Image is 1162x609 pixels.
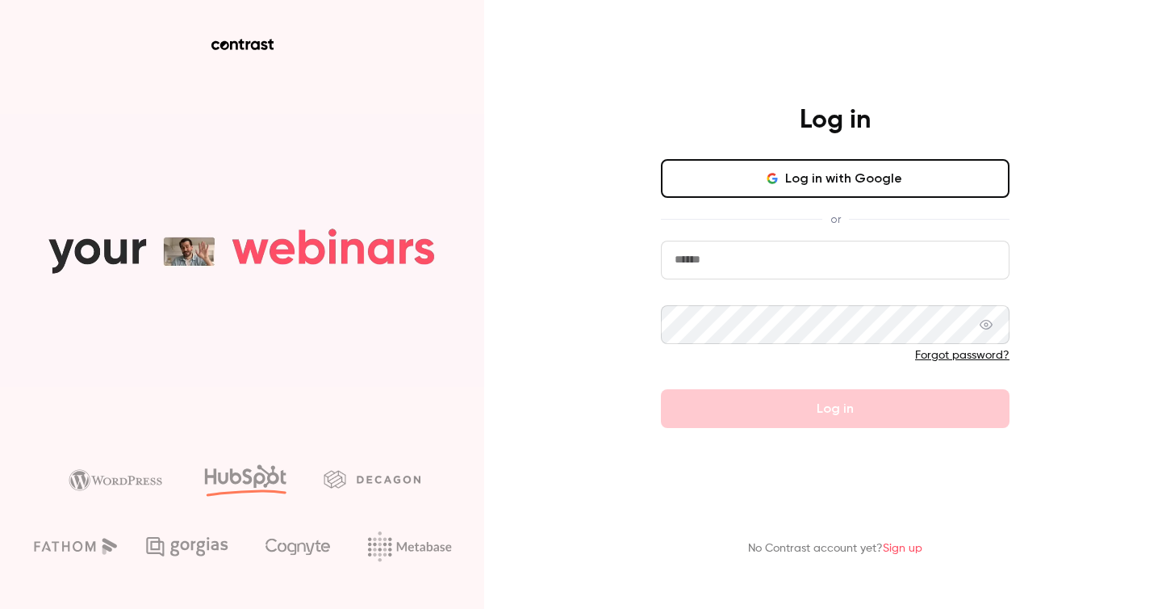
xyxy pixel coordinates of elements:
[822,211,849,228] span: or
[915,350,1009,361] a: Forgot password?
[661,159,1009,198] button: Log in with Google
[324,470,420,488] img: decagon
[800,104,871,136] h4: Log in
[748,540,922,557] p: No Contrast account yet?
[883,543,922,554] a: Sign up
